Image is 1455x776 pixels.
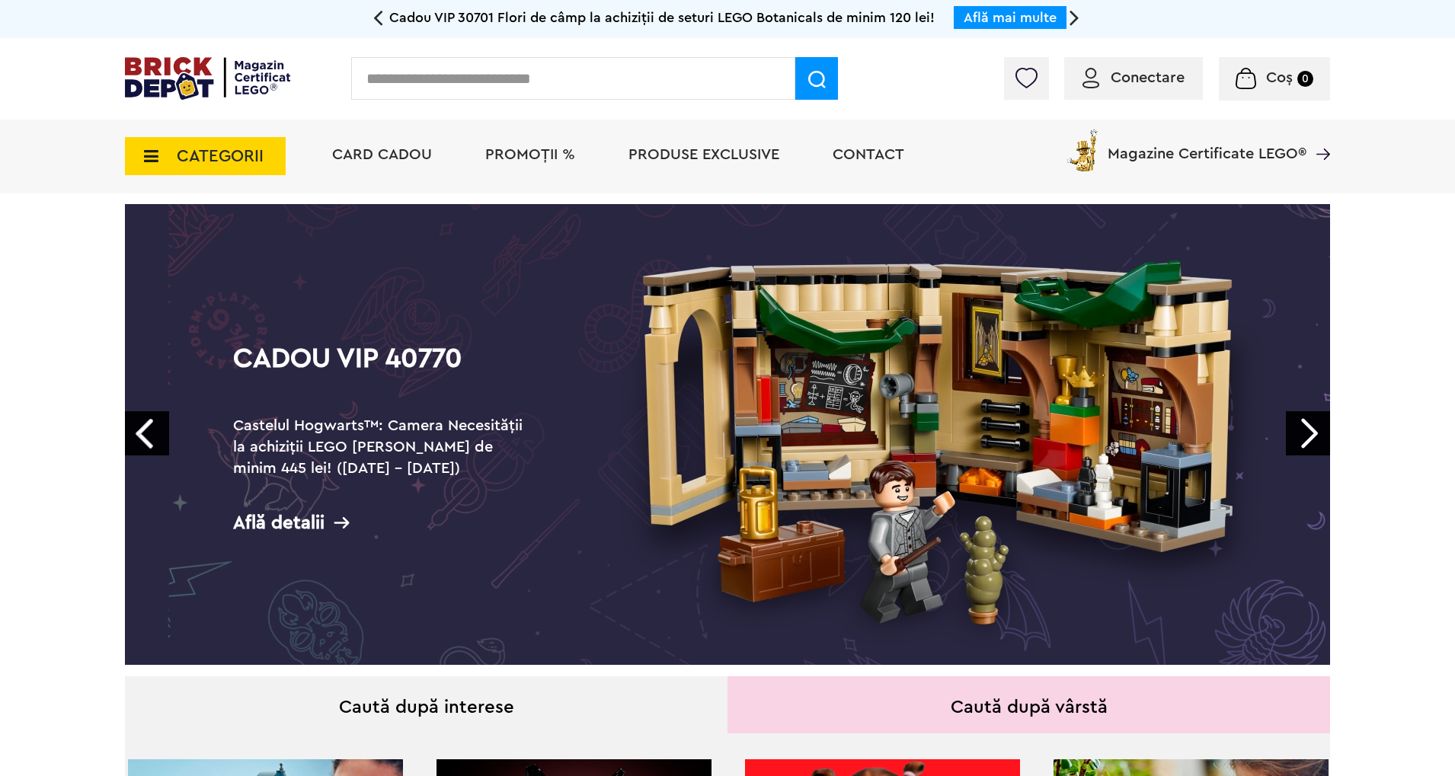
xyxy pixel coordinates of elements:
[1266,70,1293,85] span: Coș
[628,147,779,162] a: Produse exclusive
[727,676,1330,733] div: Caută după vârstă
[1108,126,1306,161] span: Magazine Certificate LEGO®
[485,147,575,162] a: PROMOȚII %
[233,415,538,479] h2: Castelul Hogwarts™: Camera Necesității la achiziții LEGO [PERSON_NAME] de minim 445 lei! ([DATE] ...
[177,148,264,164] span: CATEGORII
[125,204,1330,665] a: Cadou VIP 40770Castelul Hogwarts™: Camera Necesității la achiziții LEGO [PERSON_NAME] de minim 44...
[1082,70,1185,85] a: Conectare
[233,513,538,532] div: Află detalii
[1111,70,1185,85] span: Conectare
[389,11,935,24] span: Cadou VIP 30701 Flori de câmp la achiziții de seturi LEGO Botanicals de minim 120 lei!
[964,11,1057,24] a: Află mai multe
[1297,71,1313,87] small: 0
[125,676,727,733] div: Caută după interese
[332,147,432,162] a: Card Cadou
[1286,411,1330,455] a: Next
[233,345,538,400] h1: Cadou VIP 40770
[1306,126,1330,142] a: Magazine Certificate LEGO®
[833,147,904,162] a: Contact
[125,411,169,455] a: Prev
